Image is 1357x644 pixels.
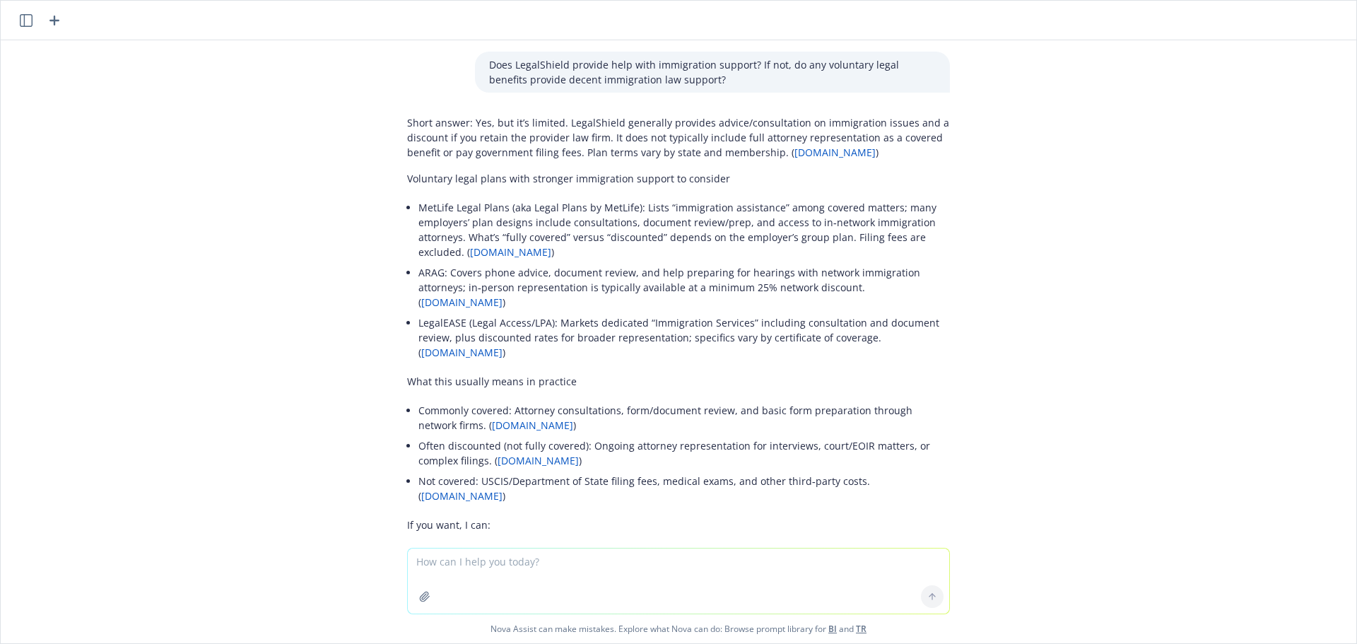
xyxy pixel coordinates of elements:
a: [DOMAIN_NAME] [421,295,503,309]
a: [DOMAIN_NAME] [421,489,503,503]
li: Not covered: USCIS/Department of State filing fees, medical exams, and other third‑party costs. ( ) [418,471,950,506]
p: Short answer: Yes, but it’s limited. LegalShield generally provides advice/consultation on immigr... [407,115,950,160]
a: [DOMAIN_NAME] [794,146,876,159]
p: If you want, I can: [407,517,950,532]
a: TR [856,623,867,635]
a: BI [828,623,837,635]
a: [DOMAIN_NAME] [470,245,551,259]
li: Commonly covered: Attorney consultations, form/document review, and basic form preparation throug... [418,400,950,435]
a: [DOMAIN_NAME] [421,346,503,359]
p: Does LegalShield provide help with immigration support? If not, do any voluntary legal benefits p... [489,57,936,87]
li: MetLife Legal Plans (aka Legal Plans by MetLife): Lists “immigration assistance” among covered ma... [418,197,950,262]
span: Nova Assist can make mistakes. Explore what Nova can do: Browse prompt library for and [6,614,1351,643]
a: [DOMAIN_NAME] [492,418,573,432]
a: [DOMAIN_NAME] [498,454,579,467]
li: Compare MetLife, ARAG, LegalEASE, and LegalShield plan designs and pricing for your population. [418,544,950,564]
p: What this usually means in practice [407,374,950,389]
li: LegalEASE (Legal Access/LPA): Markets dedicated “Immigration Services” including consultation and... [418,312,950,363]
li: Often discounted (not fully covered): Ongoing attorney representation for interviews, court/EOIR ... [418,435,950,471]
li: ARAG: Covers phone advice, document review, and help preparing for hearings with network immigrat... [418,262,950,312]
p: Voluntary legal plans with stronger immigration support to consider [407,171,950,186]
